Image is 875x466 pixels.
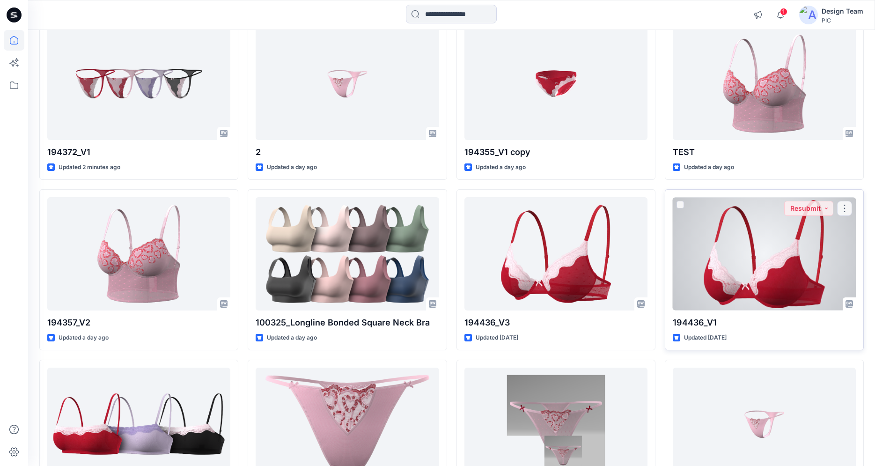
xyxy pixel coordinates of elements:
[476,333,518,343] p: Updated [DATE]
[673,197,856,310] a: 194436_V1
[59,333,109,343] p: Updated a day ago
[673,316,856,329] p: 194436_V1
[822,6,863,17] div: Design Team
[47,316,230,329] p: 194357_V2
[673,146,856,159] p: TEST
[47,146,230,159] p: 194372_V1
[684,163,734,172] p: Updated a day ago
[780,8,787,15] span: 1
[464,197,647,310] a: 194436_V3
[464,316,647,329] p: 194436_V3
[267,333,317,343] p: Updated a day ago
[256,27,439,140] a: 2
[47,197,230,310] a: 194357_V2
[256,146,439,159] p: 2
[822,17,863,24] div: PIC
[256,197,439,310] a: 100325_Longline Bonded Square Neck Bra
[59,163,120,172] p: Updated 2 minutes ago
[684,333,727,343] p: Updated [DATE]
[476,163,526,172] p: Updated a day ago
[464,27,647,140] a: 194355_V1 copy
[673,27,856,140] a: TEST
[47,27,230,140] a: 194372_V1
[799,6,818,24] img: avatar
[256,316,439,329] p: 100325_Longline Bonded Square Neck Bra
[464,146,647,159] p: 194355_V1 copy
[267,163,317,172] p: Updated a day ago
